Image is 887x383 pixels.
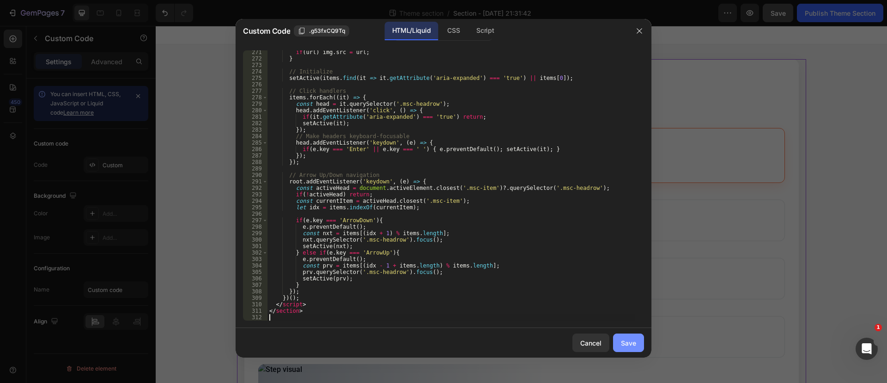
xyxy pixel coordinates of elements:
div: 290 [243,172,267,178]
div: 273 [243,62,267,68]
div: 281 [243,114,267,120]
div: 292 [243,185,267,191]
div: 301 [243,243,267,249]
div: 285 [243,140,267,146]
div: 3 [109,238,133,261]
div: 298 [243,224,267,230]
div: How It Works [103,47,629,56]
div: 295 [243,204,267,211]
div: Steps [103,102,629,332]
div: 311 [243,308,267,314]
div: 271 [243,49,267,55]
div: Script [469,22,501,40]
div: Custom Code [92,20,132,29]
div: 308 [243,288,267,295]
div: 287 [243,152,267,159]
div: 310 [243,301,267,308]
button: .g53fxCQ9Tq [294,25,349,36]
div: 304 [243,262,267,269]
h3: Launch & Grow [141,302,195,313]
div: 312 [243,314,267,321]
div: 278 [243,94,267,101]
div: 275 [243,75,267,81]
div: 303 [243,256,267,262]
div: 302 [243,249,267,256]
p: Sign up in minutes and unlock your dashboard. [109,140,622,150]
h2: Follow four simple steps [103,58,629,76]
p: Click 1–4. Each opens its paragraph below the header. Others auto-close. [103,81,629,92]
div: 286 [243,146,267,152]
div: 305 [243,269,267,275]
div: 272 [243,55,267,62]
div: 282 [243,120,267,127]
div: 276 [243,81,267,88]
h3: Choose Your Package [141,186,218,197]
h3: Create Your Account [141,114,216,125]
div: 280 [243,107,267,114]
div: 4 [109,296,133,319]
div: 291 [243,178,267,185]
div: HTML/Liquid [385,22,438,40]
div: 274 [243,68,267,75]
div: 306 [243,275,267,282]
div: 277 [243,88,267,94]
div: 284 [243,133,267,140]
div: 309 [243,295,267,301]
span: .g53fxCQ9Tq [309,27,345,35]
div: 279 [243,101,267,107]
div: 300 [243,237,267,243]
div: 293 [243,191,267,198]
div: 307 [243,282,267,288]
div: 289 [243,165,267,172]
div: 288 [243,159,267,165]
span: Custom Code [243,25,290,36]
div: 294 [243,198,267,204]
div: 2 [109,180,133,203]
div: 299 [243,230,267,237]
div: CSS [440,22,467,40]
iframe: Intercom live chat [856,338,878,360]
button: Save [613,334,644,352]
div: 1 [109,108,133,131]
span: 1 [875,324,882,331]
div: Cancel [580,338,601,348]
h3: Customize & Onboard [141,244,220,255]
div: 283 [243,127,267,133]
div: 297 [243,217,267,224]
button: Cancel [572,334,609,352]
div: 296 [243,211,267,217]
div: Save [621,338,636,348]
